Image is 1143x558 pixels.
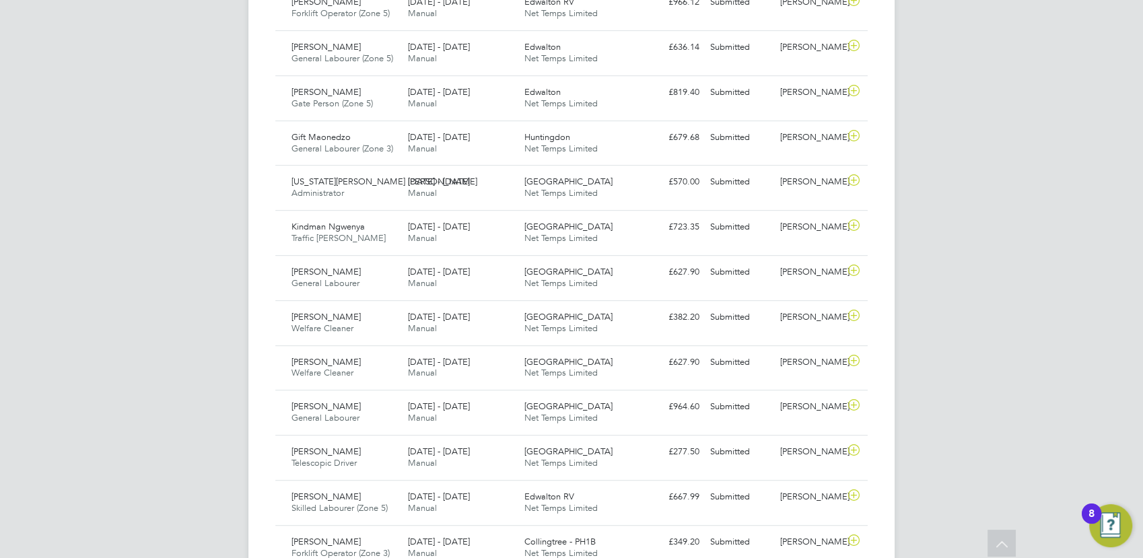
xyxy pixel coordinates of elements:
[775,127,845,149] div: [PERSON_NAME]
[635,81,705,104] div: £819.40
[408,322,437,334] span: Manual
[291,311,361,322] span: [PERSON_NAME]
[705,531,775,553] div: Submitted
[524,367,598,378] span: Net Temps Limited
[291,367,353,378] span: Welfare Cleaner
[775,81,845,104] div: [PERSON_NAME]
[408,491,470,502] span: [DATE] - [DATE]
[524,41,561,53] span: Edwalton
[775,441,845,463] div: [PERSON_NAME]
[291,53,393,64] span: General Labourer (Zone 5)
[524,266,613,277] span: [GEOGRAPHIC_DATA]
[635,486,705,508] div: £667.99
[524,232,598,244] span: Net Temps Limited
[291,232,386,244] span: Traffic [PERSON_NAME]
[408,400,470,412] span: [DATE] - [DATE]
[705,261,775,283] div: Submitted
[291,176,477,187] span: [US_STATE][PERSON_NAME] [PERSON_NAME]
[775,36,845,59] div: [PERSON_NAME]
[291,86,361,98] span: [PERSON_NAME]
[291,143,393,154] span: General Labourer (Zone 3)
[408,502,437,514] span: Manual
[775,486,845,508] div: [PERSON_NAME]
[705,396,775,418] div: Submitted
[408,367,437,378] span: Manual
[1088,514,1095,531] div: 8
[291,131,351,143] span: Gift Maonedzo
[408,187,437,199] span: Manual
[524,131,570,143] span: Huntingdon
[775,171,845,193] div: [PERSON_NAME]
[635,36,705,59] div: £636.14
[408,232,437,244] span: Manual
[408,176,470,187] span: [DATE] - [DATE]
[635,216,705,238] div: £723.35
[408,536,470,547] span: [DATE] - [DATE]
[408,98,437,109] span: Manual
[775,306,845,328] div: [PERSON_NAME]
[775,216,845,238] div: [PERSON_NAME]
[524,187,598,199] span: Net Temps Limited
[291,446,361,457] span: [PERSON_NAME]
[705,306,775,328] div: Submitted
[775,351,845,374] div: [PERSON_NAME]
[408,86,470,98] span: [DATE] - [DATE]
[524,457,598,468] span: Net Temps Limited
[524,86,561,98] span: Edwalton
[775,261,845,283] div: [PERSON_NAME]
[705,441,775,463] div: Submitted
[408,356,470,368] span: [DATE] - [DATE]
[291,412,359,423] span: General Labourer
[408,277,437,289] span: Manual
[705,81,775,104] div: Submitted
[408,446,470,457] span: [DATE] - [DATE]
[291,322,353,334] span: Welfare Cleaner
[1089,504,1132,547] button: Open Resource Center, 8 new notifications
[291,457,357,468] span: Telescopic Driver
[408,41,470,53] span: [DATE] - [DATE]
[705,171,775,193] div: Submitted
[408,131,470,143] span: [DATE] - [DATE]
[291,502,388,514] span: Skilled Labourer (Zone 5)
[408,311,470,322] span: [DATE] - [DATE]
[635,261,705,283] div: £627.90
[705,486,775,508] div: Submitted
[291,491,361,502] span: [PERSON_NAME]
[635,127,705,149] div: £679.68
[408,143,437,154] span: Manual
[408,457,437,468] span: Manual
[635,531,705,553] div: £349.20
[524,446,613,457] span: [GEOGRAPHIC_DATA]
[524,98,598,109] span: Net Temps Limited
[635,441,705,463] div: £277.50
[775,396,845,418] div: [PERSON_NAME]
[635,171,705,193] div: £570.00
[524,176,613,187] span: [GEOGRAPHIC_DATA]
[408,53,437,64] span: Manual
[408,221,470,232] span: [DATE] - [DATE]
[291,400,361,412] span: [PERSON_NAME]
[524,311,613,322] span: [GEOGRAPHIC_DATA]
[705,216,775,238] div: Submitted
[291,221,365,232] span: Kindman Ngwenya
[524,277,598,289] span: Net Temps Limited
[524,502,598,514] span: Net Temps Limited
[524,412,598,423] span: Net Temps Limited
[408,266,470,277] span: [DATE] - [DATE]
[705,127,775,149] div: Submitted
[291,266,361,277] span: [PERSON_NAME]
[635,306,705,328] div: £382.20
[524,536,596,547] span: Collingtree - PH1B
[408,7,437,19] span: Manual
[524,400,613,412] span: [GEOGRAPHIC_DATA]
[291,356,361,368] span: [PERSON_NAME]
[291,41,361,53] span: [PERSON_NAME]
[524,322,598,334] span: Net Temps Limited
[635,396,705,418] div: £964.60
[524,221,613,232] span: [GEOGRAPHIC_DATA]
[291,98,373,109] span: Gate Person (Zone 5)
[291,187,344,199] span: Administrator
[705,36,775,59] div: Submitted
[635,351,705,374] div: £627.90
[291,7,390,19] span: Forklift Operator (Zone 5)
